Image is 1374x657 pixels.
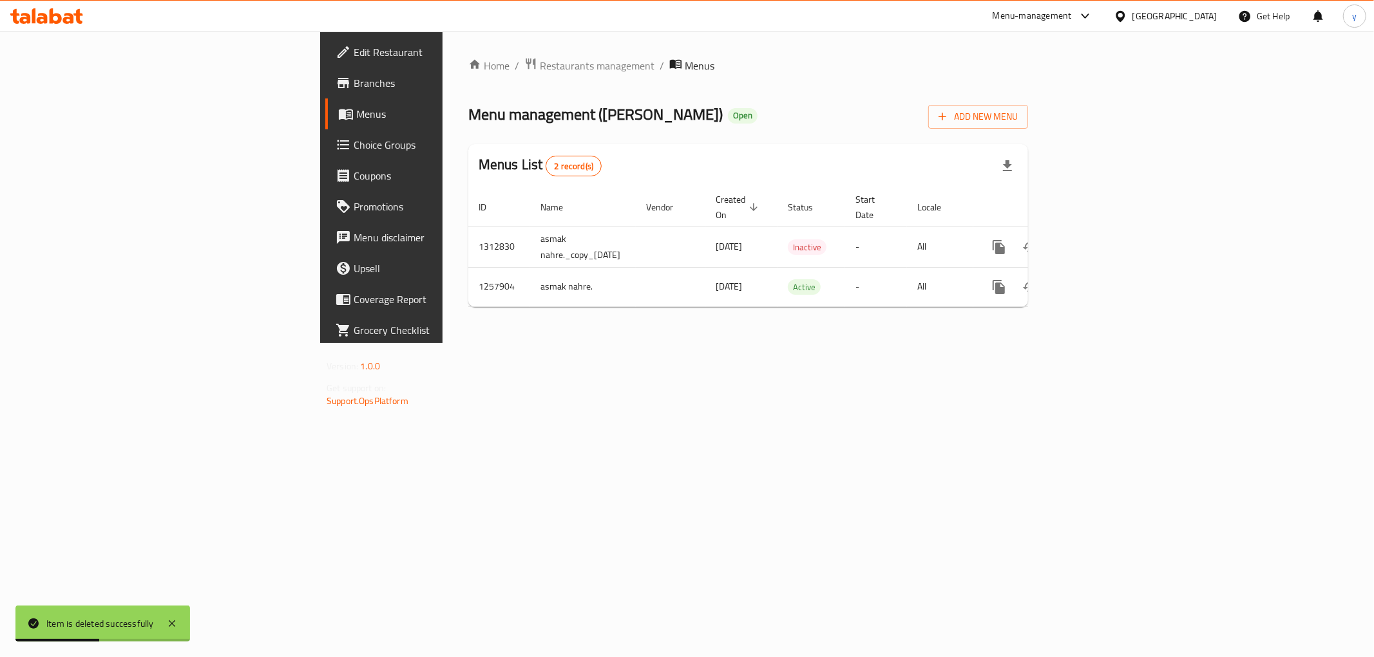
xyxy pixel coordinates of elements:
span: Status [788,199,830,215]
div: [GEOGRAPHIC_DATA] [1132,9,1217,23]
span: Menus [685,58,714,73]
span: Menu management ( [PERSON_NAME] ) [468,100,723,129]
span: Coverage Report [354,291,539,307]
table: enhanced table [468,188,1118,307]
span: Add New Menu [939,109,1018,125]
span: [DATE] [716,278,742,295]
span: Version: [327,358,358,375]
span: Locale [917,199,958,215]
span: y [1352,9,1357,23]
span: ID [479,199,503,215]
a: Restaurants management [524,57,654,74]
a: Coverage Report [325,284,549,315]
a: Coupons [325,160,549,191]
span: Branches [354,75,539,91]
div: Export file [992,151,1023,181]
span: Upsell [354,261,539,276]
a: Branches [325,68,549,98]
span: Created On [716,192,762,223]
td: asmak nahre. [530,267,636,306]
span: Restaurants management [540,58,654,73]
td: - [845,227,907,267]
span: Promotions [354,199,539,214]
span: 1.0.0 [360,358,380,375]
span: Coupons [354,168,539,183]
td: All [907,267,973,306]
a: Menu disclaimer [325,222,549,253]
button: more [984,232,1015,263]
nav: breadcrumb [468,57,1028,74]
a: Support.OpsPlatform [327,393,408,409]
div: Item is deleted successfully [46,616,154,631]
th: Actions [973,188,1118,227]
span: Menus [356,106,539,122]
button: Change Status [1015,272,1045,302]
a: Grocery Checklist [325,315,549,346]
span: Open [728,110,758,121]
div: Menu-management [993,8,1072,24]
span: Get support on: [327,380,386,396]
a: Edit Restaurant [325,37,549,68]
td: - [845,267,907,306]
div: Active [788,279,821,295]
h2: Menus List [479,155,602,176]
span: Name [540,199,580,215]
span: Vendor [646,199,690,215]
span: Active [788,280,821,295]
span: Inactive [788,240,826,255]
span: Menu disclaimer [354,230,539,245]
button: Add New Menu [928,105,1028,129]
span: [DATE] [716,238,742,255]
span: 2 record(s) [546,160,601,172]
td: All [907,227,973,267]
span: Edit Restaurant [354,44,539,60]
button: more [984,272,1015,302]
a: Choice Groups [325,129,549,160]
span: Choice Groups [354,137,539,153]
button: Change Status [1015,232,1045,263]
span: Start Date [855,192,892,223]
td: asmak nahre._copy_[DATE] [530,227,636,267]
span: Grocery Checklist [354,322,539,338]
li: / [660,58,664,73]
a: Upsell [325,253,549,284]
a: Menus [325,98,549,129]
a: Promotions [325,191,549,222]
